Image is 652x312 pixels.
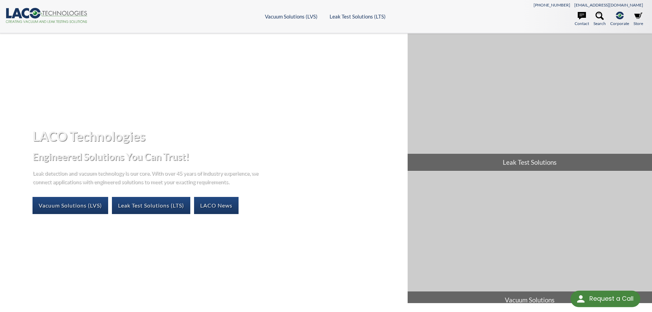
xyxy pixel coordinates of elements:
a: Search [593,12,606,27]
a: [PHONE_NUMBER] [534,2,570,8]
a: Leak Test Solutions (LTS) [330,13,386,20]
span: Leak Test Solutions [408,154,652,171]
span: Vacuum Solutions [408,291,652,309]
img: round button [575,294,586,304]
a: Leak Test Solutions (LTS) [112,197,190,214]
div: Request a Call [571,291,640,307]
a: Contact [575,12,589,27]
a: LACO News [194,197,239,214]
a: Vacuum Solutions (LVS) [265,13,318,20]
a: [EMAIL_ADDRESS][DOMAIN_NAME] [574,2,643,8]
div: Request a Call [589,291,634,307]
a: Leak Test Solutions [408,34,652,171]
a: Vacuum Solutions (LVS) [33,197,108,214]
h2: Engineered Solutions You Can Trust! [33,150,402,163]
span: Corporate [610,20,629,27]
a: Vacuum Solutions [408,171,652,309]
p: Leak detection and vacuum technology is our core. With over 45 years of industry experience, we c... [33,169,262,186]
a: Store [634,12,643,27]
h1: LACO Technologies [33,128,402,145]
